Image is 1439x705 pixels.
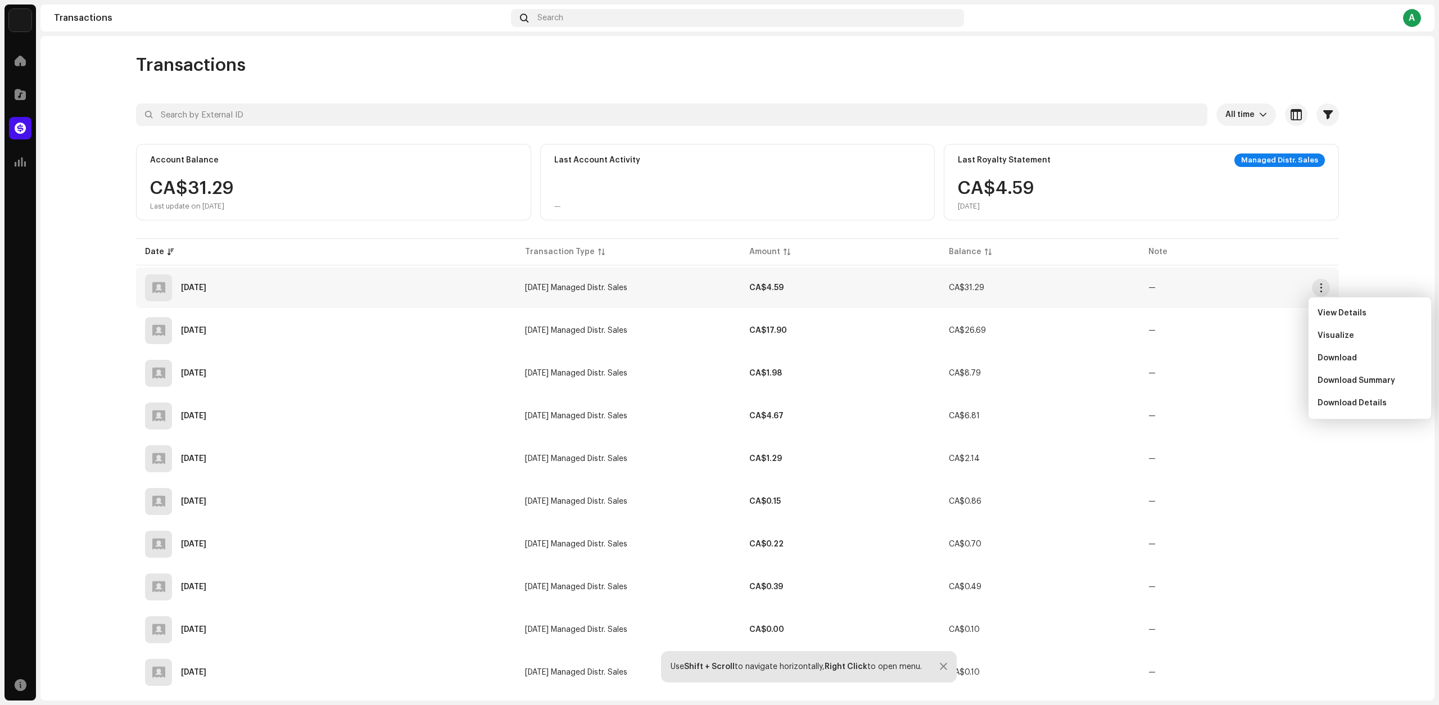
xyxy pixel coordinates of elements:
div: Date [145,246,164,257]
span: CA$0.10 [949,668,980,676]
span: CA$0.10 [949,626,980,634]
span: Jan 2025 Managed Distr. Sales [525,668,627,676]
strong: CA$0.39 [749,583,783,591]
span: Visualize [1318,331,1354,340]
re-a-table-badge: — [1148,412,1156,420]
span: CA$6.81 [949,412,980,420]
span: Download Summary [1318,376,1395,385]
span: May 2025 Managed Distr. Sales [525,498,627,505]
div: Oct 1, 2025 [181,284,206,292]
div: Balance [949,246,981,257]
div: Last Account Activity [554,156,640,165]
strong: Right Click [825,663,867,671]
div: Last update on [DATE] [150,202,234,211]
span: CA$0.86 [949,498,981,505]
span: Search [537,13,563,22]
span: View Details [1318,309,1366,318]
span: Aug 2025 Managed Distr. Sales [525,369,627,377]
re-a-table-badge: — [1148,369,1156,377]
span: CA$2.14 [949,455,980,463]
div: Jan 1, 2025 [181,668,206,676]
div: Amount [749,246,780,257]
input: Search by External ID [136,103,1207,126]
span: Mar 2025 Managed Distr. Sales [525,583,627,591]
span: Oct 2025 Managed Distr. Sales [525,284,627,292]
re-a-table-badge: — [1148,626,1156,634]
div: Managed Distr. Sales [1234,153,1325,167]
span: CA$0.70 [949,540,981,548]
span: All time [1225,103,1259,126]
strong: CA$1.98 [749,369,782,377]
re-a-table-badge: — [1148,540,1156,548]
div: Feb 1, 2025 [181,626,206,634]
div: Aug 1, 2025 [181,369,206,377]
strong: CA$0.15 [749,498,781,505]
re-a-table-badge: — [1148,583,1156,591]
div: Apr 1, 2025 [181,540,206,548]
strong: CA$0.00 [749,626,784,634]
strong: CA$17.90 [749,327,787,335]
div: Sep 1, 2025 [181,327,206,335]
re-a-table-badge: — [1148,284,1156,292]
div: Account Balance [150,156,219,165]
span: Download Details [1318,399,1387,408]
strong: Shift + Scroll [684,663,735,671]
span: CA$0.49 [949,583,981,591]
div: Mar 1, 2025 [181,583,206,591]
div: dropdown trigger [1259,103,1267,126]
div: Transactions [54,13,506,22]
re-a-table-badge: — [1148,327,1156,335]
span: Jun 2025 Managed Distr. Sales [525,455,627,463]
div: Jul 1, 2025 [181,412,206,420]
div: May 1, 2025 [181,498,206,505]
span: CA$8.79 [949,369,981,377]
re-a-table-badge: — [1148,455,1156,463]
div: Last Royalty Statement [958,156,1051,165]
span: Sep 2025 Managed Distr. Sales [525,327,627,335]
span: Jul 2025 Managed Distr. Sales [525,412,627,420]
div: Transaction Type [525,246,595,257]
img: 190830b2-3b53-4b0d-992c-d3620458de1d [9,9,31,31]
div: Use to navigate horizontally, to open menu. [671,662,922,671]
strong: CA$4.67 [749,412,784,420]
span: Transactions [136,54,246,76]
span: CA$31.29 [949,284,984,292]
span: Feb 2025 Managed Distr. Sales [525,626,627,634]
div: [DATE] [958,202,1034,211]
div: A [1403,9,1421,27]
strong: CA$1.29 [749,455,782,463]
div: — [554,202,561,211]
span: Apr 2025 Managed Distr. Sales [525,540,627,548]
span: Download [1318,354,1357,363]
re-a-table-badge: — [1148,668,1156,676]
div: Jun 1, 2025 [181,455,206,463]
strong: CA$4.59 [749,284,784,292]
strong: CA$0.22 [749,540,784,548]
span: CA$26.69 [949,327,986,335]
re-a-table-badge: — [1148,498,1156,505]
